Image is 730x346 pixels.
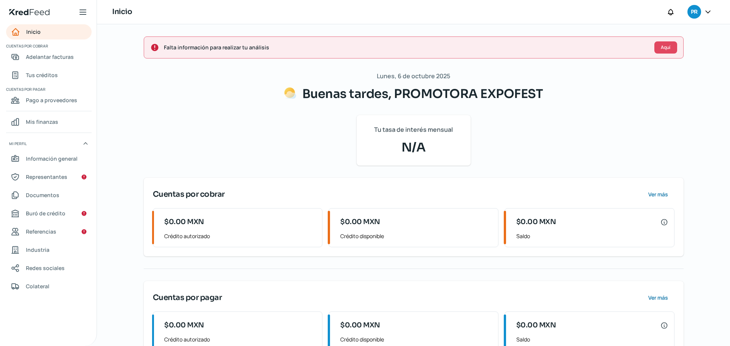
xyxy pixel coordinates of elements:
[26,117,58,126] span: Mis finanzas
[6,43,90,49] span: Cuentas por cobrar
[6,206,92,221] a: Buró de crédito
[26,70,58,80] span: Tus créditos
[340,335,492,344] span: Crédito disponible
[26,245,49,254] span: Industria
[164,217,204,227] span: $0.00 MXN
[6,224,92,239] a: Referencias
[6,279,92,294] a: Colateral
[26,27,41,36] span: Inicio
[26,172,67,182] span: Representantes
[6,114,92,130] a: Mis finanzas
[26,263,65,273] span: Redes sociales
[516,217,556,227] span: $0.00 MXN
[642,290,674,305] button: Ver más
[648,295,668,300] span: Ver más
[112,6,132,17] h1: Inicio
[164,43,648,52] span: Falta información para realizar tu análisis
[377,71,450,82] span: Lunes, 6 de octubre 2025
[153,189,225,200] span: Cuentas por cobrar
[26,52,74,62] span: Adelantar facturas
[6,242,92,258] a: Industria
[26,227,56,236] span: Referencias
[26,154,78,163] span: Información general
[6,49,92,65] a: Adelantar facturas
[153,292,222,303] span: Cuentas por pagar
[6,93,92,108] a: Pago a proveedores
[654,41,677,54] button: Aquí
[6,86,90,93] span: Cuentas por pagar
[661,45,670,50] span: Aquí
[516,335,668,344] span: Saldo
[516,320,556,330] span: $0.00 MXN
[374,124,453,135] span: Tu tasa de interés mensual
[26,95,77,105] span: Pago a proveedores
[26,209,65,218] span: Buró de crédito
[6,261,92,276] a: Redes sociales
[642,187,674,202] button: Ver más
[284,87,296,99] img: Saludos
[648,192,668,197] span: Ver más
[340,231,492,241] span: Crédito disponible
[6,24,92,39] a: Inicio
[340,320,380,330] span: $0.00 MXN
[691,8,697,17] span: PR
[26,281,49,291] span: Colateral
[9,140,27,147] span: Mi perfil
[366,138,462,156] span: N/A
[6,151,92,166] a: Información general
[164,231,316,241] span: Crédito autorizado
[6,169,92,185] a: Representantes
[340,217,380,227] span: $0.00 MXN
[26,190,59,200] span: Documentos
[164,335,316,344] span: Crédito autorizado
[164,320,204,330] span: $0.00 MXN
[6,68,92,83] a: Tus créditos
[516,231,668,241] span: Saldo
[302,86,543,101] span: Buenas tardes, PROMOTORA EXPOFEST
[6,188,92,203] a: Documentos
